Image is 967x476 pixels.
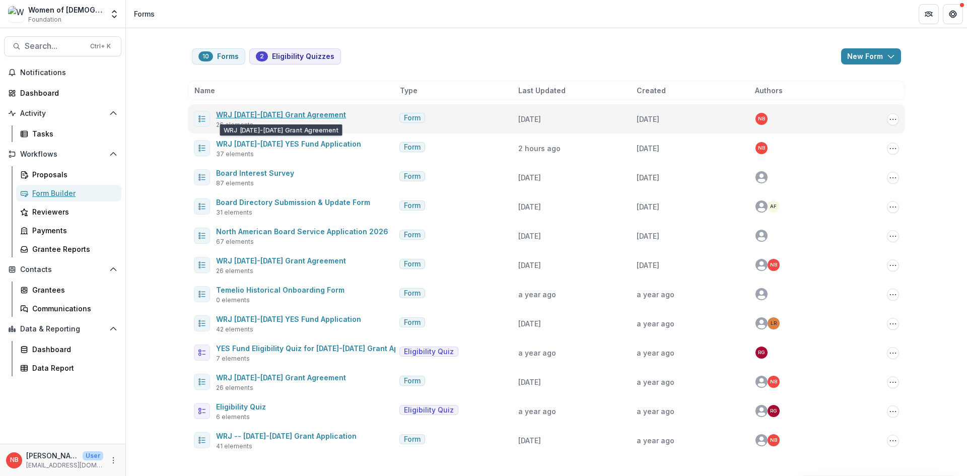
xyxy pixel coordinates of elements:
button: Open Workflows [4,146,121,162]
img: Women of Reform Judaism [8,6,24,22]
div: Form Builder [32,188,113,198]
div: Nicki Braun [758,146,765,151]
svg: avatar [755,259,768,271]
span: [DATE] [637,232,659,240]
span: Activity [20,109,105,118]
div: Women of [DEMOGRAPHIC_DATA] [28,5,103,15]
span: 42 elements [216,325,253,334]
span: a year ago [637,407,674,416]
span: 37 elements [216,150,254,159]
button: Options [887,318,899,330]
span: 31 elements [216,208,252,217]
a: YES Fund Eligibility Quiz for [DATE]-[DATE] Grant Application [216,344,430,353]
svg: avatar [755,376,768,388]
span: Form [404,172,421,181]
span: Search... [25,41,84,51]
a: Grantees [16,282,121,298]
span: 6 elements [216,413,250,422]
button: Options [887,405,899,418]
span: Form [404,377,421,385]
div: Tasks [32,128,113,139]
a: Eligibility Quiz [216,402,266,411]
span: Eligibility Quiz [404,406,454,415]
span: Type [400,85,418,96]
div: Nicki Braun [10,457,19,463]
span: [DATE] [518,261,541,269]
button: Options [887,259,899,271]
a: WRJ -- [DATE]-[DATE] Grant Application [216,432,357,440]
div: Rachel Gebeloff [770,409,777,414]
svg: avatar [755,230,768,242]
span: Form [404,231,421,239]
span: 26 elements [216,266,253,276]
a: Board Interest Survey [216,169,294,177]
a: WRJ [DATE]-[DATE] YES Fund Application [216,315,361,323]
button: Options [887,172,899,184]
div: Grantee Reports [32,244,113,254]
span: 2 hours ago [518,144,561,153]
span: [DATE] [637,115,659,123]
span: 0 elements [216,296,250,305]
span: [DATE] [518,202,541,211]
span: [DATE] [637,261,659,269]
a: Dashboard [4,85,121,101]
span: [DATE] [637,173,659,182]
button: Notifications [4,64,121,81]
span: 7 elements [216,354,250,363]
button: Options [887,289,899,301]
svg: avatar [755,200,768,213]
div: Rachel Gebeloff [758,350,765,355]
span: Foundation [28,15,61,24]
button: Eligibility Quizzes [249,48,341,64]
a: Reviewers [16,203,121,220]
span: Last Updated [518,85,566,96]
div: Nicki Braun [758,116,765,121]
span: Form [404,289,421,298]
button: New Form [841,48,901,64]
span: Workflows [20,150,105,159]
button: Options [887,435,899,447]
button: Options [887,201,899,213]
div: Data Report [32,363,113,373]
div: Dashboard [20,88,113,98]
div: Nicki Braun [770,262,777,267]
a: Form Builder [16,185,121,201]
span: Authors [755,85,783,96]
a: Grantee Reports [16,241,121,257]
button: Forms [192,48,245,64]
span: [DATE] [637,202,659,211]
button: Open entity switcher [107,4,121,24]
span: Eligibility Quiz [404,348,454,356]
span: [DATE] [518,115,541,123]
a: Dashboard [16,341,121,358]
button: Options [887,143,899,155]
span: Form [404,114,421,122]
a: Temelio Historical Onboarding Form [216,286,344,294]
svg: avatar [755,405,768,417]
nav: breadcrumb [130,7,159,21]
svg: avatar [755,171,768,183]
div: Lizzie Rosenblum [771,321,777,326]
span: a year ago [637,378,674,386]
button: Search... [4,36,121,56]
span: Form [404,318,421,327]
span: Data & Reporting [20,325,105,333]
span: [DATE] [518,378,541,386]
a: Data Report [16,360,121,376]
span: 87 elements [216,179,254,188]
div: Communications [32,303,113,314]
button: Open Activity [4,105,121,121]
span: Name [194,85,215,96]
a: Communications [16,300,121,317]
span: [DATE] [637,144,659,153]
a: WRJ [DATE]-[DATE] Grant Agreement [216,256,346,265]
span: Form [404,435,421,444]
a: WRJ [DATE]-[DATE] YES Fund Application [216,140,361,148]
p: [PERSON_NAME] [26,450,79,461]
button: Open Contacts [4,261,121,278]
div: Payments [32,225,113,236]
button: Options [887,347,899,359]
span: a year ago [518,349,556,357]
span: a year ago [637,349,674,357]
button: Options [887,376,899,388]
